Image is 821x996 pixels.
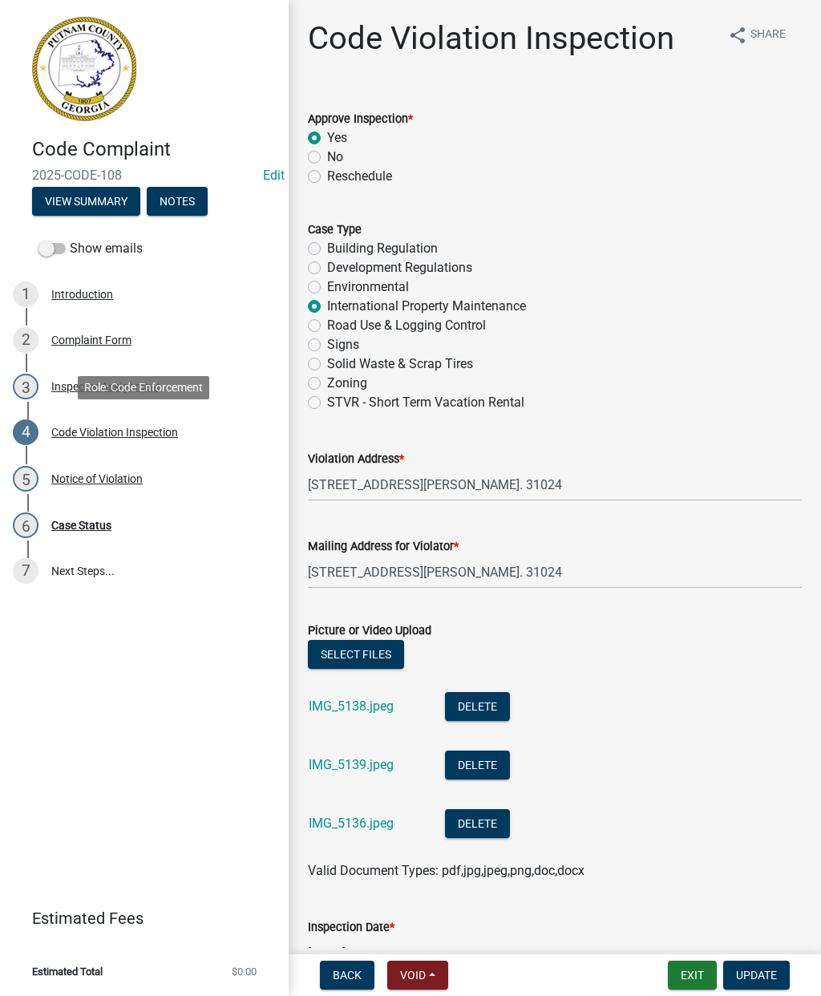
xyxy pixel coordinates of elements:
label: Solid Waste & Scrap Tires [327,354,473,374]
button: Delete [445,692,510,721]
label: No [327,148,343,167]
button: Exit [668,961,717,990]
label: Signs [327,335,359,354]
div: Inspector Assignment [51,381,160,392]
span: $0.00 [232,966,257,977]
button: View Summary [32,187,140,216]
label: Mailing Address for Violator [308,541,459,553]
label: Approve Inspection [308,114,413,125]
button: Select files [308,640,404,669]
label: Building Regulation [327,239,438,258]
a: IMG_5139.jpeg [309,757,394,772]
a: IMG_5138.jpeg [309,698,394,714]
div: 3 [13,374,38,399]
i: share [728,26,747,45]
div: 1 [13,281,38,307]
button: Delete [445,809,510,838]
wm-modal-confirm: Delete Document [445,700,510,715]
label: Violation Address [308,454,404,465]
label: Road Use & Logging Control [327,316,486,335]
button: Back [320,961,374,990]
label: Environmental [327,277,409,297]
span: Back [333,969,362,982]
div: 7 [13,558,38,584]
div: Notice of Violation [51,473,143,484]
a: IMG_5136.jpeg [309,816,394,831]
a: Edit [263,168,285,183]
label: Picture or Video Upload [308,626,431,637]
label: Development Regulations [327,258,472,277]
a: Estimated Fees [13,902,263,934]
div: Introduction [51,289,113,300]
input: mm/dd/yyyy [308,937,455,970]
wm-modal-confirm: Delete Document [445,759,510,774]
wm-modal-confirm: Notes [147,196,208,209]
button: Void [387,961,448,990]
wm-modal-confirm: Edit Application Number [263,168,285,183]
label: Inspection Date [308,922,394,933]
span: Void [400,969,426,982]
button: Notes [147,187,208,216]
h1: Code Violation Inspection [308,19,674,58]
label: Show emails [38,239,143,258]
label: International Property Maintenance [327,297,526,316]
div: Case Status [51,520,111,531]
div: 2 [13,327,38,353]
wm-modal-confirm: Delete Document [445,817,510,832]
span: Share [750,26,786,45]
label: Zoning [327,374,367,393]
label: Yes [327,128,347,148]
span: Estimated Total [32,966,103,977]
span: Valid Document Types: pdf,jpg,jpeg,png,doc,docx [308,863,584,878]
span: Update [736,969,777,982]
label: Case Type [308,225,362,236]
div: 4 [13,419,38,445]
label: Reschedule [327,167,392,186]
button: Update [723,961,790,990]
span: 2025-CODE-108 [32,168,257,183]
div: Role: Code Enforcement [78,376,209,399]
div: Complaint Form [51,334,131,346]
div: 5 [13,466,38,492]
button: shareShare [715,19,799,51]
label: STVR - Short Term Vacation Rental [327,393,524,412]
div: Code Violation Inspection [51,427,178,438]
button: Delete [445,751,510,779]
wm-modal-confirm: Summary [32,196,140,209]
h4: Code Complaint [32,138,276,161]
div: 6 [13,512,38,538]
img: Putnam County, Georgia [32,17,136,121]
